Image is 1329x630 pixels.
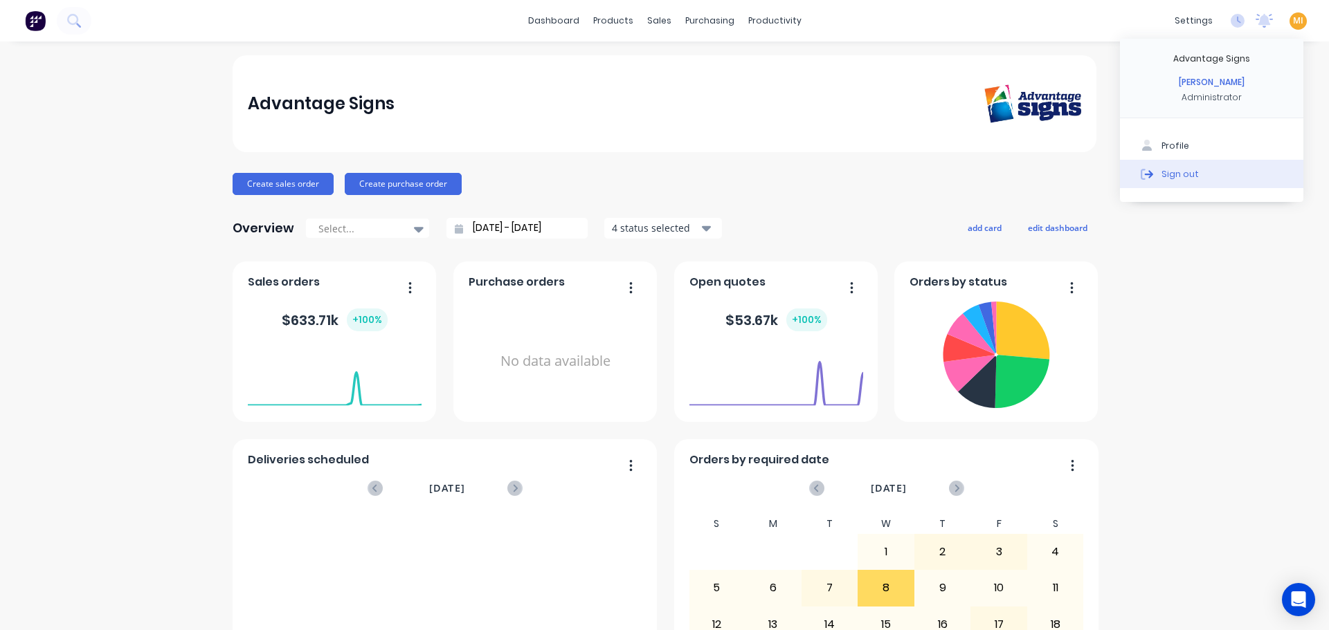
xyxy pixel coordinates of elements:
[1173,53,1250,65] div: Advantage Signs
[971,535,1027,569] div: 3
[469,274,565,290] span: Purchase orders
[689,274,766,290] span: Open quotes
[745,571,801,605] div: 6
[1168,10,1220,31] div: settings
[604,218,722,239] button: 4 status selected
[248,452,369,468] span: Deliveries scheduled
[802,514,858,534] div: T
[586,10,640,31] div: products
[971,571,1027,605] div: 10
[469,296,642,427] div: No data available
[915,535,970,569] div: 2
[640,10,678,31] div: sales
[1120,132,1303,160] button: Profile
[858,571,914,605] div: 8
[1027,514,1084,534] div: S
[521,10,586,31] a: dashboard
[959,219,1011,237] button: add card
[802,571,858,605] div: 7
[429,481,465,496] span: [DATE]
[1161,167,1199,180] div: Sign out
[858,535,914,569] div: 1
[1028,571,1083,605] div: 11
[282,308,388,331] div: $ 633.71k
[858,514,914,534] div: W
[678,10,741,31] div: purchasing
[745,514,802,534] div: M
[1179,76,1245,89] div: [PERSON_NAME]
[233,214,294,242] div: Overview
[347,308,388,331] div: + 100 %
[871,481,907,496] span: [DATE]
[248,90,395,118] div: Advantage Signs
[1293,15,1303,27] span: MI
[25,10,46,31] img: Factory
[1120,160,1303,187] button: Sign out
[984,84,1081,124] img: Advantage Signs
[1282,583,1315,616] div: Open Intercom Messenger
[910,274,1007,290] span: Orders by status
[915,571,970,605] div: 9
[1161,140,1189,152] div: Profile
[345,173,462,195] button: Create purchase order
[248,274,320,290] span: Sales orders
[612,221,699,235] div: 4 status selected
[689,514,745,534] div: S
[970,514,1027,534] div: F
[741,10,808,31] div: productivity
[233,173,334,195] button: Create sales order
[725,308,827,331] div: $ 53.67k
[1182,91,1242,104] div: Administrator
[1028,535,1083,569] div: 4
[1019,219,1096,237] button: edit dashboard
[914,514,971,534] div: T
[689,571,745,605] div: 5
[786,308,827,331] div: + 100 %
